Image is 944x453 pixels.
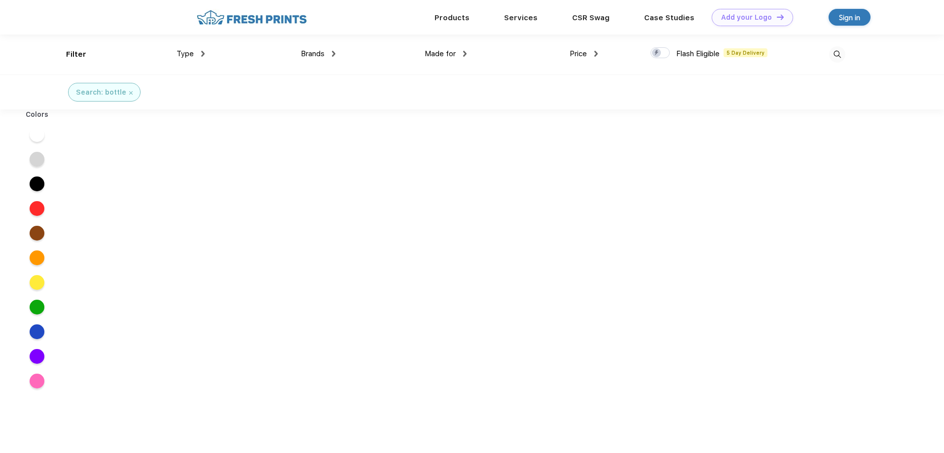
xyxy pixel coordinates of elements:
[425,49,456,58] span: Made for
[66,49,86,60] div: Filter
[829,46,845,63] img: desktop_search.svg
[594,51,598,57] img: dropdown.png
[301,49,325,58] span: Brands
[777,14,784,20] img: DT
[129,91,133,95] img: filter_cancel.svg
[435,13,470,22] a: Products
[332,51,335,57] img: dropdown.png
[194,9,310,26] img: fo%20logo%202.webp
[676,49,720,58] span: Flash Eligible
[463,51,467,57] img: dropdown.png
[829,9,871,26] a: Sign in
[18,109,56,120] div: Colors
[570,49,587,58] span: Price
[721,13,772,22] div: Add your Logo
[201,51,205,57] img: dropdown.png
[177,49,194,58] span: Type
[76,87,126,98] div: Search: bottle
[839,12,860,23] div: Sign in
